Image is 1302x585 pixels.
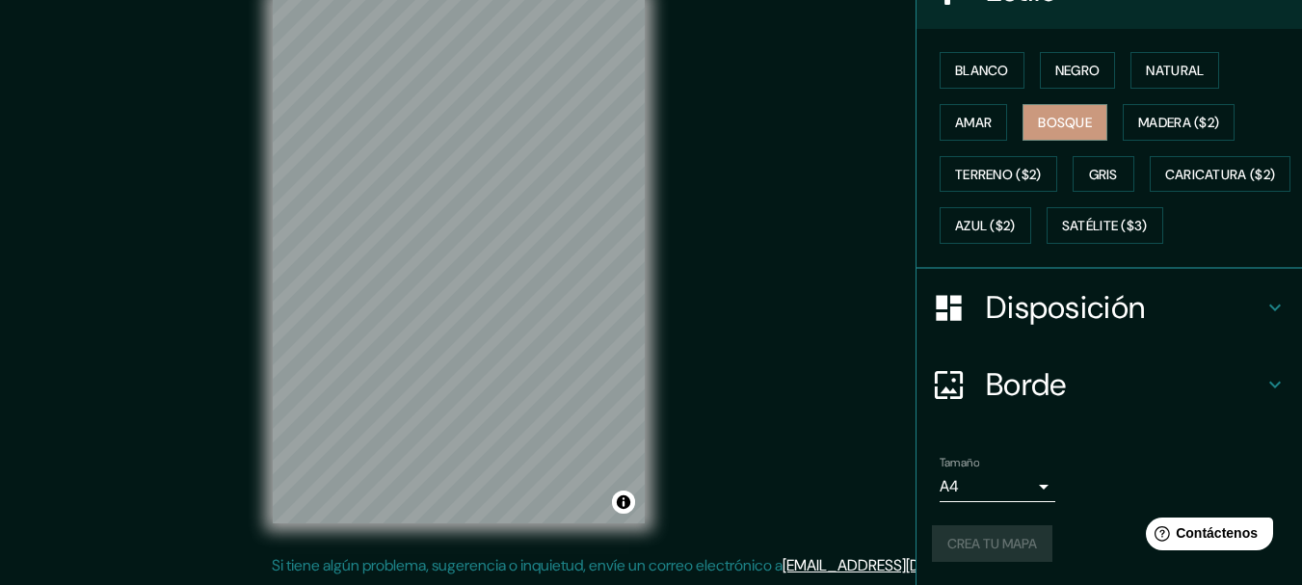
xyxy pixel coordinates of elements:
[1089,166,1118,183] font: Gris
[1146,62,1204,79] font: Natural
[1138,114,1219,131] font: Madera ($2)
[1038,114,1092,131] font: Bosque
[986,287,1145,328] font: Disposición
[1062,218,1148,235] font: Satélite ($3)
[1040,52,1116,89] button: Negro
[940,476,959,496] font: A4
[783,555,1021,575] a: [EMAIL_ADDRESS][DOMAIN_NAME]
[940,207,1031,244] button: Azul ($2)
[1047,207,1163,244] button: Satélite ($3)
[1130,510,1281,564] iframe: Lanzador de widgets de ayuda
[940,455,979,470] font: Tamaño
[955,218,1016,235] font: Azul ($2)
[1165,166,1276,183] font: Caricatura ($2)
[612,491,635,514] button: Activar o desactivar atribución
[940,471,1055,502] div: A4
[940,104,1007,141] button: Amar
[1023,104,1107,141] button: Bosque
[955,166,1042,183] font: Terreno ($2)
[1130,52,1219,89] button: Natural
[917,346,1302,423] div: Borde
[986,364,1067,405] font: Borde
[1073,156,1134,193] button: Gris
[272,555,783,575] font: Si tiene algún problema, sugerencia o inquietud, envíe un correo electrónico a
[917,269,1302,346] div: Disposición
[1055,62,1101,79] font: Negro
[1150,156,1291,193] button: Caricatura ($2)
[1123,104,1235,141] button: Madera ($2)
[955,62,1009,79] font: Blanco
[940,156,1057,193] button: Terreno ($2)
[955,114,992,131] font: Amar
[940,52,1024,89] button: Blanco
